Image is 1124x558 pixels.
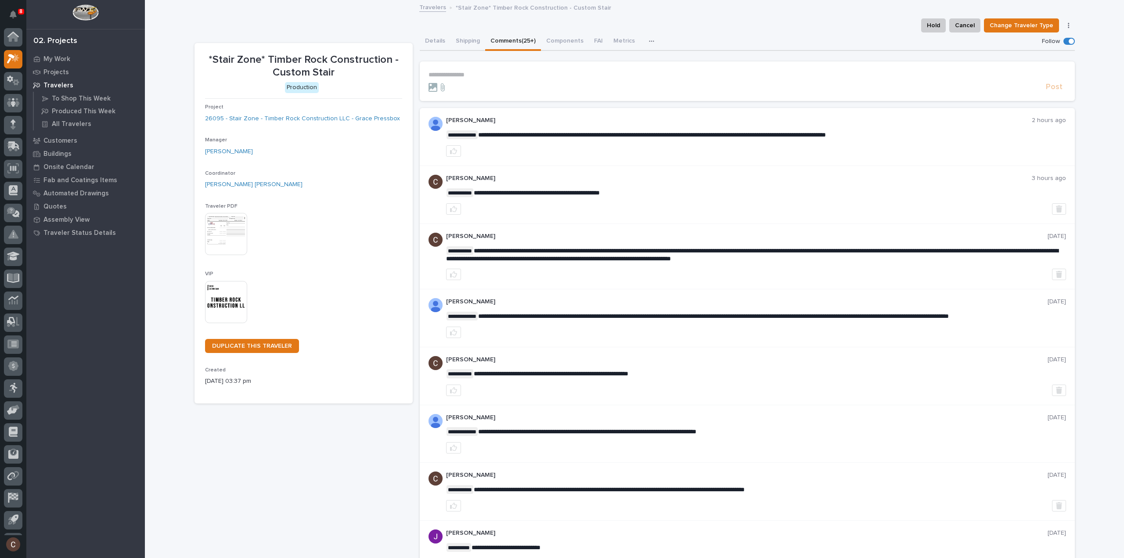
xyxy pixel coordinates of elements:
[26,187,145,200] a: Automated Drawings
[205,339,299,353] a: DUPLICATE THIS TRAVELER
[608,32,640,51] button: Metrics
[26,79,145,92] a: Travelers
[429,233,443,247] img: AGNmyxaji213nCK4JzPdPN3H3CMBhXDSA2tJ_sy3UIa5=s96-c
[205,104,223,110] span: Project
[33,36,77,46] div: 02. Projects
[1042,38,1060,45] p: Follow
[205,54,402,79] p: *Stair Zone* Timber Rock Construction - Custom Stair
[43,229,116,237] p: Traveler Status Details
[1052,203,1066,215] button: Delete post
[1042,82,1066,92] button: Post
[26,65,145,79] a: Projects
[589,32,608,51] button: FAI
[205,171,235,176] span: Coordinator
[26,160,145,173] a: Onsite Calendar
[485,32,541,51] button: Comments (25+)
[43,137,77,145] p: Customers
[1048,472,1066,479] p: [DATE]
[446,500,461,511] button: like this post
[990,20,1053,31] span: Change Traveler Type
[43,190,109,198] p: Automated Drawings
[43,55,70,63] p: My Work
[429,298,443,312] img: AOh14GjpcA6ydKGAvwfezp8OhN30Q3_1BHk5lQOeczEvCIoEuGETHm2tT-JUDAHyqffuBe4ae2BInEDZwLlH3tcCd_oYlV_i4...
[429,356,443,370] img: AGNmyxaji213nCK4JzPdPN3H3CMBhXDSA2tJ_sy3UIa5=s96-c
[541,32,589,51] button: Components
[984,18,1059,32] button: Change Traveler Type
[1052,385,1066,396] button: Delete post
[1048,529,1066,537] p: [DATE]
[419,2,446,12] a: Travelers
[446,269,461,280] button: like this post
[34,105,145,117] a: Produced This Week
[446,356,1048,364] p: [PERSON_NAME]
[26,226,145,239] a: Traveler Status Details
[446,472,1048,479] p: [PERSON_NAME]
[446,145,461,157] button: like this post
[429,117,443,131] img: AOh14GjpcA6ydKGAvwfezp8OhN30Q3_1BHk5lQOeczEvCIoEuGETHm2tT-JUDAHyqffuBe4ae2BInEDZwLlH3tcCd_oYlV_i4...
[446,175,1032,182] p: [PERSON_NAME]
[1048,414,1066,421] p: [DATE]
[4,5,22,24] button: Notifications
[72,4,98,21] img: Workspace Logo
[429,472,443,486] img: AGNmyxaji213nCK4JzPdPN3H3CMBhXDSA2tJ_sy3UIa5=s96-c
[19,8,22,14] p: 8
[4,535,22,554] button: users-avatar
[43,82,73,90] p: Travelers
[43,176,117,184] p: Fab and Coatings Items
[446,233,1048,240] p: [PERSON_NAME]
[43,68,69,76] p: Projects
[1032,175,1066,182] p: 3 hours ago
[1052,500,1066,511] button: Delete post
[205,377,402,386] p: [DATE] 03:37 pm
[26,200,145,213] a: Quotes
[26,134,145,147] a: Customers
[43,203,67,211] p: Quotes
[43,216,90,224] p: Assembly View
[1052,269,1066,280] button: Delete post
[446,385,461,396] button: like this post
[450,32,485,51] button: Shipping
[26,213,145,226] a: Assembly View
[34,92,145,104] a: To Shop This Week
[34,118,145,130] a: All Travelers
[205,271,213,277] span: VIP
[26,147,145,160] a: Buildings
[52,108,115,115] p: Produced This Week
[205,147,253,156] a: [PERSON_NAME]
[285,82,319,93] div: Production
[205,137,227,143] span: Manager
[429,414,443,428] img: AOh14GjpcA6ydKGAvwfezp8OhN30Q3_1BHk5lQOeczEvCIoEuGETHm2tT-JUDAHyqffuBe4ae2BInEDZwLlH3tcCd_oYlV_i4...
[205,180,303,189] a: [PERSON_NAME] [PERSON_NAME]
[11,11,22,25] div: Notifications8
[43,150,72,158] p: Buildings
[446,442,461,454] button: like this post
[446,414,1048,421] p: [PERSON_NAME]
[26,173,145,187] a: Fab and Coatings Items
[212,343,292,349] span: DUPLICATE THIS TRAVELER
[1048,356,1066,364] p: [DATE]
[446,203,461,215] button: like this post
[52,95,111,103] p: To Shop This Week
[955,20,975,31] span: Cancel
[1032,117,1066,124] p: 2 hours ago
[446,529,1048,537] p: [PERSON_NAME]
[420,32,450,51] button: Details
[205,114,400,123] a: 26095 - Stair Zone - Timber Rock Construction LLC - Grace Pressbox
[205,367,226,373] span: Created
[429,175,443,189] img: AGNmyxaji213nCK4JzPdPN3H3CMBhXDSA2tJ_sy3UIa5=s96-c
[52,120,91,128] p: All Travelers
[446,298,1048,306] p: [PERSON_NAME]
[446,327,461,338] button: like this post
[921,18,946,32] button: Hold
[1048,298,1066,306] p: [DATE]
[456,2,611,12] p: *Stair Zone* Timber Rock Construction - Custom Stair
[429,529,443,544] img: ACg8ocLB2sBq07NhafZLDpfZztpbDqa4HYtD3rBf5LhdHf4k=s96-c
[43,163,94,171] p: Onsite Calendar
[205,204,238,209] span: Traveler PDF
[26,52,145,65] a: My Work
[446,117,1032,124] p: [PERSON_NAME]
[927,20,940,31] span: Hold
[1046,82,1063,92] span: Post
[949,18,980,32] button: Cancel
[1048,233,1066,240] p: [DATE]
